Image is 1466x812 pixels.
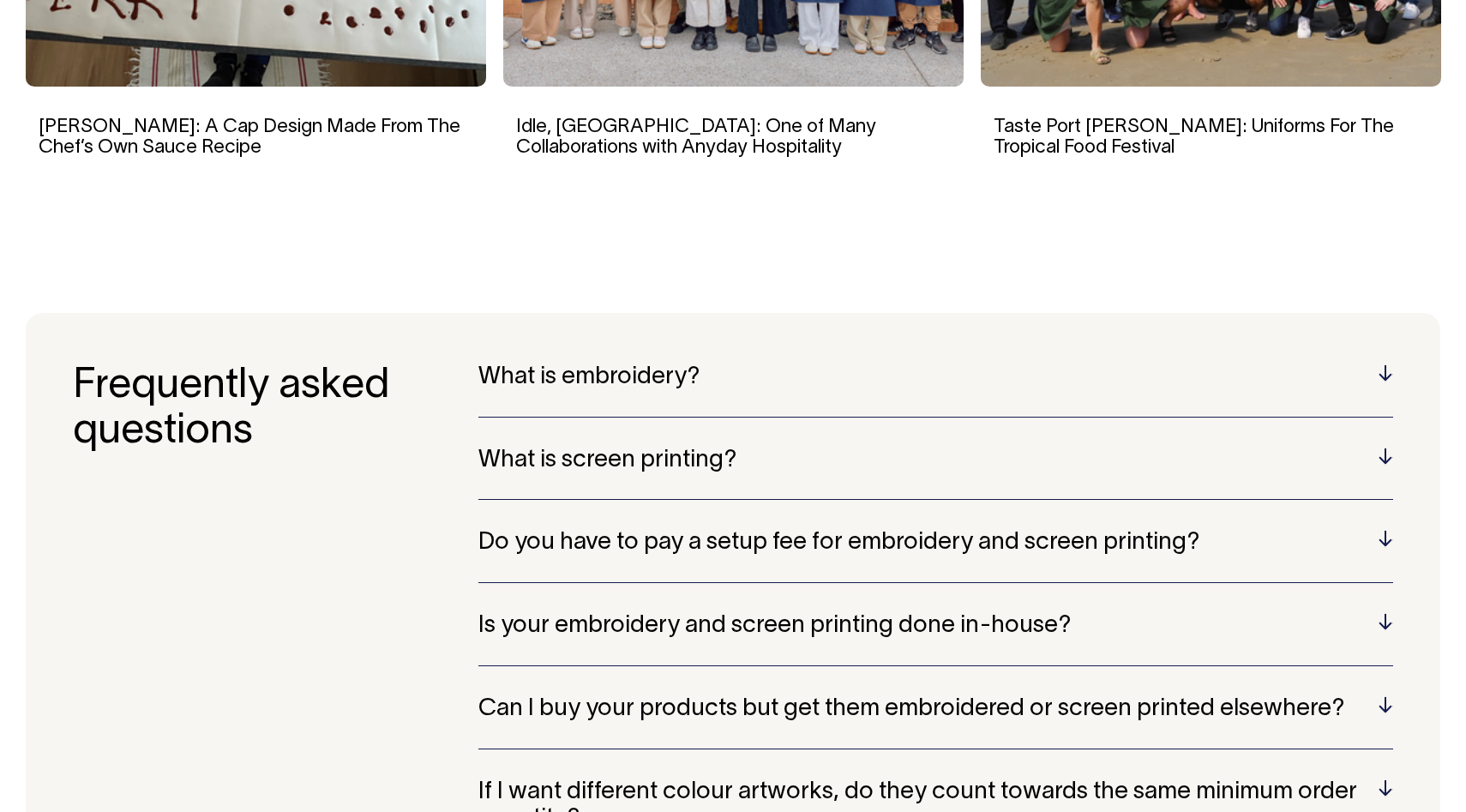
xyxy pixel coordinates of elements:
[478,696,1393,723] h5: Can I buy your products but get them embroidered or screen printed elsewhere?
[478,364,1393,391] h5: What is embroidery?
[478,530,1393,556] h5: Do you have to pay a setup fee for embroidery and screen printing?
[516,118,876,156] a: Idle, [GEOGRAPHIC_DATA]: One of Many Collaborations with Anyday Hospitality
[994,118,1394,156] a: Taste Port [PERSON_NAME]: Uniforms For The Tropical Food Festival
[478,448,1393,474] h5: What is screen printing?
[478,613,1393,640] h5: Is your embroidery and screen printing done in-house?
[39,118,460,156] a: [PERSON_NAME]: A Cap Design Made From The Chef’s Own Sauce Recipe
